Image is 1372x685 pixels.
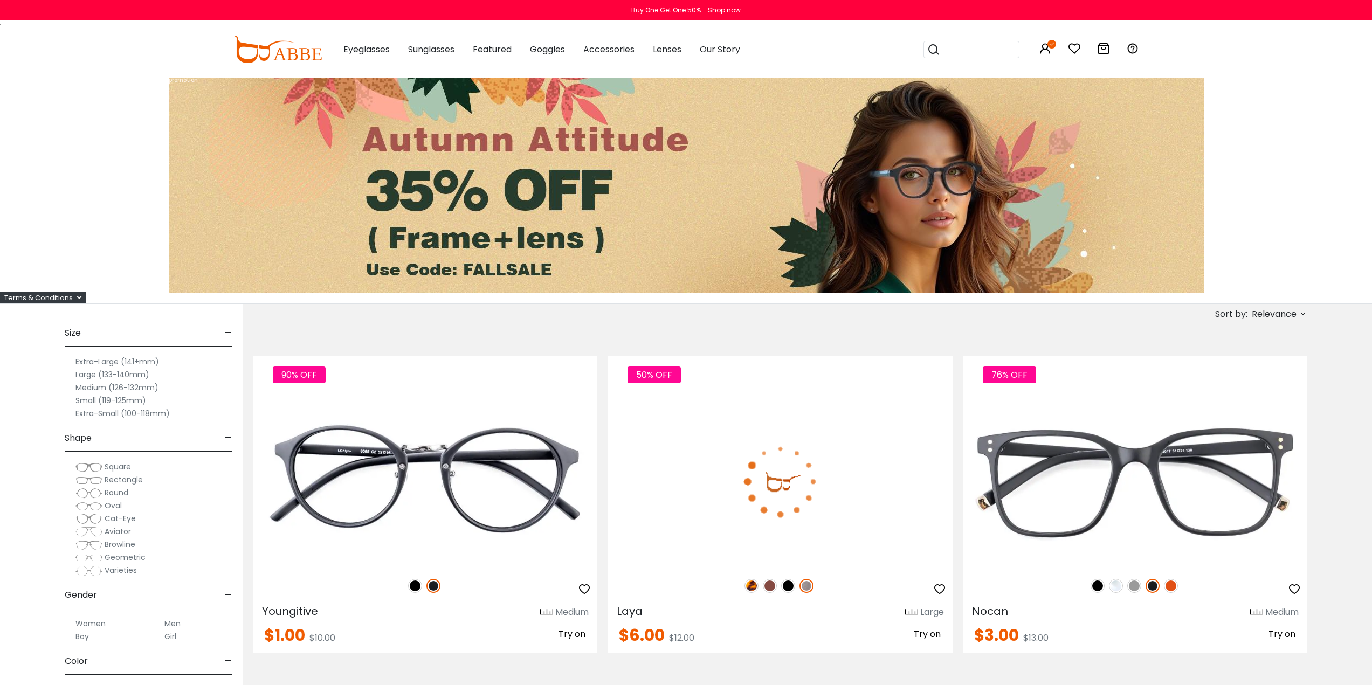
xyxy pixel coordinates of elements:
[225,425,232,451] span: -
[708,5,741,15] div: Shop now
[75,565,102,577] img: Varieties.png
[781,579,795,593] img: Black
[905,608,918,617] img: size ruler
[65,425,92,451] span: Shape
[1265,627,1299,641] button: Try on
[264,624,305,647] span: $1.00
[75,539,102,550] img: Browline.png
[75,355,159,368] label: Extra-Large (141+mm)
[540,608,553,617] img: size ruler
[169,77,198,84] h1: promotion
[473,43,512,56] span: Featured
[972,604,1008,619] span: Nocan
[1252,305,1297,324] span: Relevance
[1109,579,1123,593] img: Clear
[963,395,1307,567] img: Matte-black Nocan - TR ,Universal Bridge Fit
[408,579,422,593] img: Black
[343,43,390,56] span: Eyeglasses
[628,366,681,383] span: 50% OFF
[105,526,131,537] span: Aviator
[669,632,694,644] span: $12.00
[1023,632,1049,644] span: $13.00
[608,395,952,567] img: Gun Laya - Plastic ,Universal Bridge Fit
[105,513,136,524] span: Cat-Eye
[583,43,635,56] span: Accessories
[309,632,335,644] span: $10.00
[169,77,1204,293] img: promotion
[426,579,440,593] img: Matte Black
[1164,579,1178,593] img: Orange
[911,627,944,641] button: Try on
[75,381,158,394] label: Medium (126-132mm)
[653,43,681,56] span: Lenses
[744,579,759,593] img: Leopard
[273,366,326,383] span: 90% OFF
[75,552,102,563] img: Geometric.png
[75,368,149,381] label: Large (133-140mm)
[75,488,102,499] img: Round.png
[262,604,318,619] span: Youngitive
[1146,579,1160,593] img: Matte Black
[65,582,97,608] span: Gender
[555,606,589,619] div: Medium
[233,36,322,63] img: abbeglasses.com
[225,320,232,346] span: -
[1265,606,1299,619] div: Medium
[1268,628,1295,640] span: Try on
[763,579,777,593] img: Brown
[75,501,102,511] img: Oval.png
[1091,579,1105,593] img: Black
[700,43,740,56] span: Our Story
[105,565,137,576] span: Varieties
[799,579,813,593] img: Gun
[75,462,102,473] img: Square.png
[1250,608,1263,617] img: size ruler
[914,628,941,640] span: Try on
[225,648,232,674] span: -
[617,604,643,619] span: Laya
[105,461,131,472] span: Square
[253,395,597,567] img: Matte-black Youngitive - Plastic ,Adjust Nose Pads
[105,539,135,550] span: Browline
[1127,579,1141,593] img: Gray
[702,5,741,15] a: Shop now
[75,514,102,524] img: Cat-Eye.png
[105,552,146,563] span: Geometric
[408,43,454,56] span: Sunglasses
[1215,308,1247,320] span: Sort by:
[631,5,701,15] div: Buy One Get One 50%
[75,630,89,643] label: Boy
[105,474,143,485] span: Rectangle
[164,617,181,630] label: Men
[105,500,122,511] span: Oval
[75,617,106,630] label: Women
[530,43,565,56] span: Goggles
[983,366,1036,383] span: 76% OFF
[105,487,128,498] span: Round
[164,630,176,643] label: Girl
[974,624,1019,647] span: $3.00
[75,407,170,420] label: Extra-Small (100-118mm)
[559,628,585,640] span: Try on
[555,627,589,641] button: Try on
[75,394,146,407] label: Small (119-125mm)
[65,320,81,346] span: Size
[65,648,88,674] span: Color
[75,475,102,486] img: Rectangle.png
[75,527,102,537] img: Aviator.png
[920,606,944,619] div: Large
[619,624,665,647] span: $6.00
[225,582,232,608] span: -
